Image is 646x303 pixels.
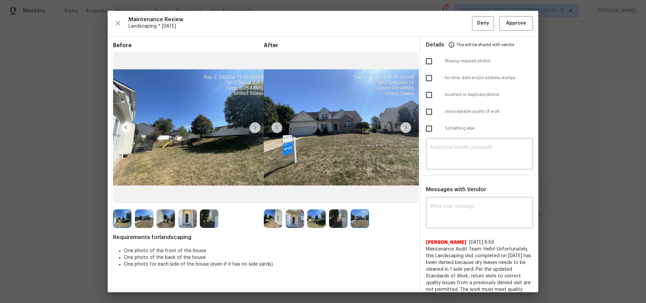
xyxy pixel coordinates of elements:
span: [PERSON_NAME] [426,239,466,246]
img: left-chevron-button-url [121,122,132,133]
span: Something else [445,126,533,131]
span: Messages with Vendor [426,187,486,192]
span: This will be shared with vendor [456,37,514,53]
span: Before [113,42,264,49]
img: left-chevron-button-url [272,122,282,133]
span: Maintenance Review [129,16,472,23]
li: One photo of the front of the house [124,247,415,254]
span: Deny [477,19,489,28]
span: After [264,42,415,49]
span: Requirements for landscaping [113,234,415,241]
span: [DATE] 8:56 [469,240,494,245]
div: Unacceptable quality of work [421,103,538,120]
span: Approve [506,19,526,28]
span: No time, date and/or address stamps [445,75,533,81]
button: Approve [499,16,533,31]
span: Landscaping * [DATE] [129,23,472,30]
li: One photo for each side of the house (even if it has no side yards) [124,261,415,268]
span: Details [426,37,444,53]
img: right-chevron-button-url [400,122,411,133]
div: No time, date and/or address stamps [421,70,538,87]
div: Incorrect or duplicate photos [421,87,538,103]
span: Incorrect or duplicate photos [445,92,533,98]
span: Missing required photos [445,58,533,64]
li: One photo of the back of the house [124,254,415,261]
div: Missing required photos [421,53,538,70]
button: Deny [472,16,494,31]
div: Something else [421,120,538,137]
span: Unacceptable quality of work [445,109,533,114]
img: right-chevron-button-url [250,122,260,133]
